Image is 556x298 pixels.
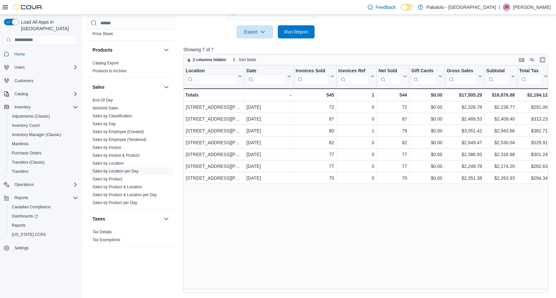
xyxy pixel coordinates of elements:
a: Purchase Orders [9,149,44,157]
div: 87 [296,115,334,123]
div: $0.00 [411,174,443,182]
button: Sales [162,83,170,91]
a: Adjustments (Classic) [9,112,52,120]
span: Adjustments (Classic) [9,112,78,120]
button: Reports [1,193,81,202]
a: Dashboards [7,212,81,221]
span: Feedback [376,4,396,11]
span: Operations [14,182,34,187]
div: 77 [296,163,334,171]
span: Sales by Product & Location [93,184,142,190]
div: $2,238.77 [486,103,515,111]
a: Sales by Product & Location per Day [93,193,157,197]
div: 80 [296,127,334,135]
div: 1 [338,127,374,135]
div: $16,876.88 [486,91,515,99]
h3: Sales [93,84,105,90]
div: Sales [87,96,175,209]
p: | [499,3,500,11]
div: $2,194.12 [519,91,547,99]
div: Invoices Sold [296,68,329,74]
span: Manifests [12,141,29,147]
a: Itemized Sales [93,106,118,110]
div: [STREET_ADDRESS][PERSON_NAME] [186,139,242,147]
button: Total Tax [519,68,547,85]
a: Price Sheet [93,32,113,36]
div: $2,326.78 [446,103,482,111]
a: Inventory Manager (Classic) [9,131,64,139]
div: Justin Rochon [503,3,510,11]
button: Home [1,49,81,58]
div: [DATE] [246,139,291,147]
span: Dashboards [9,212,78,220]
div: Total Tax [519,68,542,85]
button: Gift Cards [411,68,443,85]
button: Inventory [12,103,33,111]
a: Sales by Location [93,161,124,166]
div: $301.24 [519,151,547,159]
a: Reports [9,221,28,229]
span: Customers [12,77,78,85]
a: Catalog Export [93,61,118,65]
span: JR [504,3,509,11]
a: Transfers (Classic) [9,158,47,166]
span: Customers [14,78,33,83]
span: Products to Archive [93,68,126,74]
span: Transfers (Classic) [12,160,45,165]
a: Canadian Compliance [9,203,53,211]
button: Settings [1,243,81,253]
div: $313.23 [519,115,547,123]
span: Transfers [12,169,28,174]
input: Dark Mode [401,4,415,11]
button: Inventory [1,103,81,112]
div: [STREET_ADDRESS][PERSON_NAME] [186,127,242,135]
span: Load All Apps in [GEOGRAPHIC_DATA] [18,19,78,32]
span: Sort fields [239,57,256,62]
div: 1 [338,91,374,99]
div: $0.00 [411,127,443,135]
div: 0 [338,163,374,171]
div: 544 [379,91,407,99]
button: Location [186,68,242,85]
div: 82 [379,139,407,147]
div: $382.71 [519,127,547,135]
span: Sales by Employee (Tendered) [93,137,146,142]
span: Users [14,65,25,70]
span: Run Report [284,29,308,35]
span: Catalog Export [93,60,118,66]
div: $2,386.93 [446,151,482,159]
button: Purchase Orders [7,149,81,158]
div: Gross Sales [446,68,477,74]
button: Keyboard shortcuts [518,56,525,64]
div: Gift Card Sales [411,68,437,85]
p: [PERSON_NAME] [513,3,551,11]
a: Sales by Location per Day [93,169,138,173]
button: Net Sold [379,68,407,85]
a: Settings [12,244,31,252]
a: Home [12,50,28,58]
div: Gift Cards [411,68,437,74]
span: Canadian Compliance [12,204,51,210]
span: Sales by Invoice [93,145,121,150]
span: Settings [12,244,78,252]
div: 0 [338,139,374,147]
button: [US_STATE] CCRS [7,230,81,239]
span: Purchase Orders [9,149,78,157]
span: Canadian Compliance [9,203,78,211]
div: $2,649.47 [446,139,482,147]
button: Reports [12,194,31,202]
div: $2,249.78 [446,163,482,171]
div: 545 [296,91,334,99]
button: Catalog [1,89,81,99]
div: $2,489.53 [446,115,482,123]
div: Gross Sales [446,68,477,85]
div: $0.00 [411,103,443,111]
div: [STREET_ADDRESS][PERSON_NAME] [186,151,242,159]
span: Settings [14,245,29,251]
div: 0 [338,115,374,123]
div: $294.34 [519,174,547,182]
span: Purchase Orders [12,150,42,156]
div: $17,505.29 [446,91,482,99]
button: Manifests [7,139,81,149]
